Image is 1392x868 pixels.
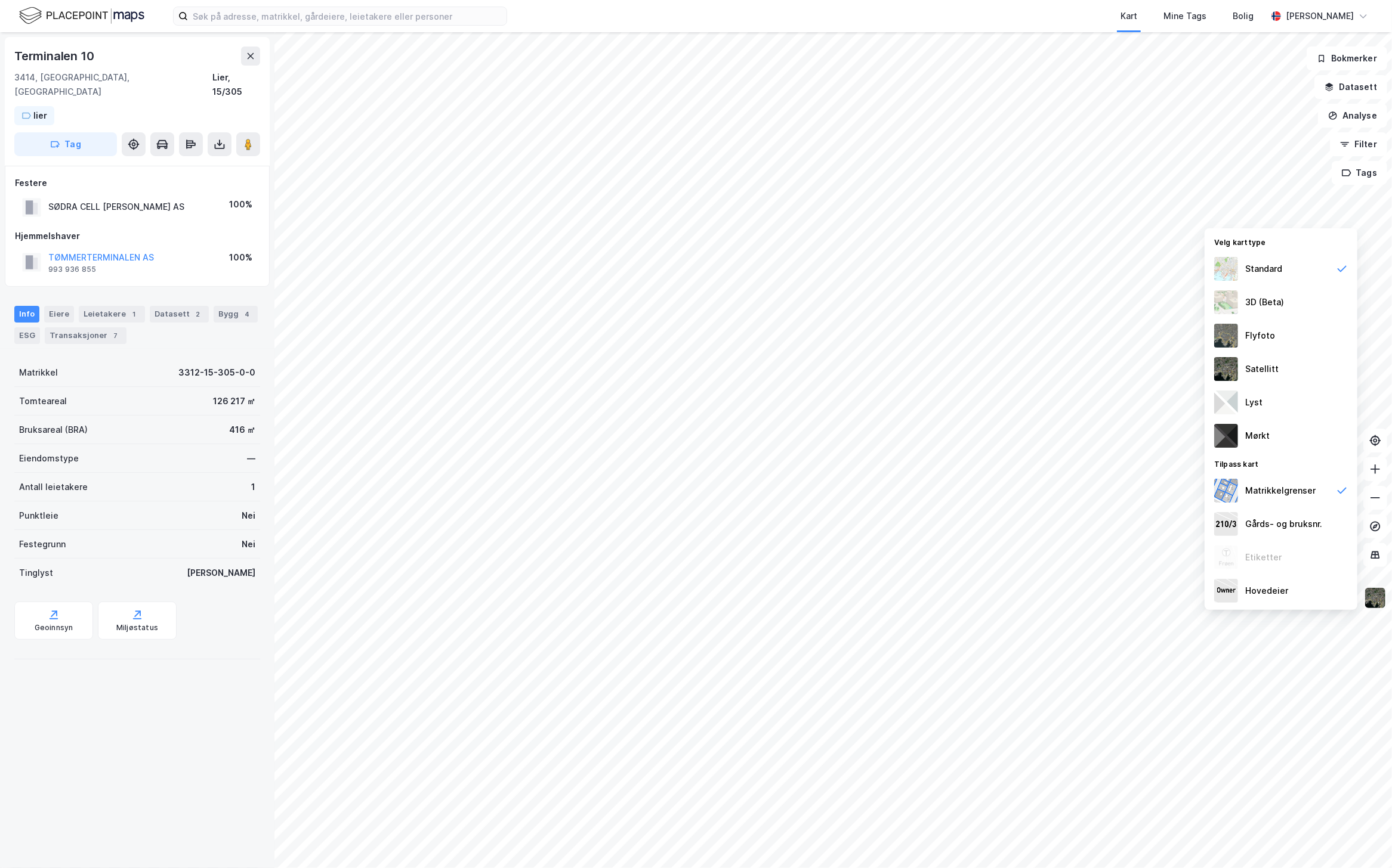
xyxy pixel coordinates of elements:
img: Z [1214,290,1238,314]
div: 7 [110,330,122,342]
div: Tinglyst [19,566,53,580]
div: Leietakere [79,306,145,323]
div: Miljøstatus [116,623,158,633]
div: — [247,451,255,466]
iframe: Chat Widget [1332,811,1392,868]
div: 100% [229,197,252,212]
div: 416 ㎡ [229,423,255,437]
div: Antall leietakere [19,480,88,494]
div: SØDRA CELL [PERSON_NAME] AS [48,200,184,214]
img: 9k= [1364,587,1387,609]
div: Nei [242,509,255,523]
img: Z [1214,324,1238,348]
div: Geoinnsyn [35,623,73,633]
div: 3D (Beta) [1245,295,1284,309]
button: Filter [1330,132,1387,156]
button: Bokmerker [1307,46,1387,70]
img: Z [1214,545,1238,569]
div: Mine Tags [1163,9,1206,23]
div: Info [14,306,39,323]
img: Z [1214,257,1238,281]
div: Festegrunn [19,537,66,551]
div: Matrikkelgrenser [1245,483,1316,498]
div: Terminalen 10 [14,46,96,66]
div: 993 936 855 [48,265,96,274]
div: Chatt-widget [1332,811,1392,868]
img: cadastreKeys.547ab17ec502f5a4ef2b.jpeg [1214,512,1238,536]
div: Datasett [150,306,209,323]
div: Lier, 15/305 [212,70,260,99]
div: Kart [1121,9,1137,23]
input: Søk på adresse, matrikkel, gårdeiere, leietakere eller personer [188,7,507,25]
button: Tags [1332,161,1387,185]
div: Standard [1245,262,1282,276]
div: Transaksjoner [45,327,126,344]
div: Nei [242,537,255,551]
div: Tilpass kart [1205,452,1357,474]
div: Lyst [1245,395,1263,410]
button: Analyse [1318,104,1387,128]
div: Bruksareal (BRA) [19,423,88,437]
img: nCdM7BzjoCAAAAAElFTkSuQmCC [1214,424,1238,448]
img: 9k= [1214,357,1238,381]
div: 2 [192,308,204,320]
div: [PERSON_NAME] [1286,9,1354,23]
img: logo.f888ab2527a4732fd821a326f86c7f29.svg [19,5,144,26]
div: Gårds- og bruksnr. [1245,517,1322,531]
div: Flyfoto [1245,328,1275,343]
div: 3414, [GEOGRAPHIC_DATA], [GEOGRAPHIC_DATA] [14,70,212,99]
button: Datasett [1314,75,1387,99]
div: lier [33,108,47,123]
div: Festere [15,176,260,190]
div: Punktleie [19,509,58,523]
div: ESG [14,327,40,344]
div: Tomteareal [19,394,67,408]
div: 1 [128,308,140,320]
div: Velg karttype [1205,231,1357,252]
div: Matrikkel [19,365,58,380]
div: Hovedeier [1245,584,1288,598]
div: Bygg [214,306,258,323]
button: Tag [14,132,117,156]
div: Etiketter [1245,550,1282,565]
div: Eiere [44,306,74,323]
div: Eiendomstype [19,451,79,466]
div: 3312-15-305-0-0 [178,365,255,380]
div: Bolig [1233,9,1254,23]
div: 4 [241,308,253,320]
div: 126 217 ㎡ [213,394,255,408]
div: 1 [251,480,255,494]
div: Satellitt [1245,362,1279,376]
img: luj3wr1y2y3+OchiMxRmMxRlscgabnMEmZ7DJGWxyBpucwSZnsMkZbHIGm5zBJmewyRlscgabnMEmZ7DJGWxyBpucwSZnsMkZ... [1214,390,1238,414]
div: [PERSON_NAME] [187,566,255,580]
div: Mørkt [1245,429,1270,443]
div: 100% [229,250,252,265]
img: majorOwner.b5e170eddb5c04bfeeff.jpeg [1214,579,1238,603]
div: Hjemmelshaver [15,229,260,243]
img: cadastreBorders.cfe08de4b5ddd52a10de.jpeg [1214,479,1238,503]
